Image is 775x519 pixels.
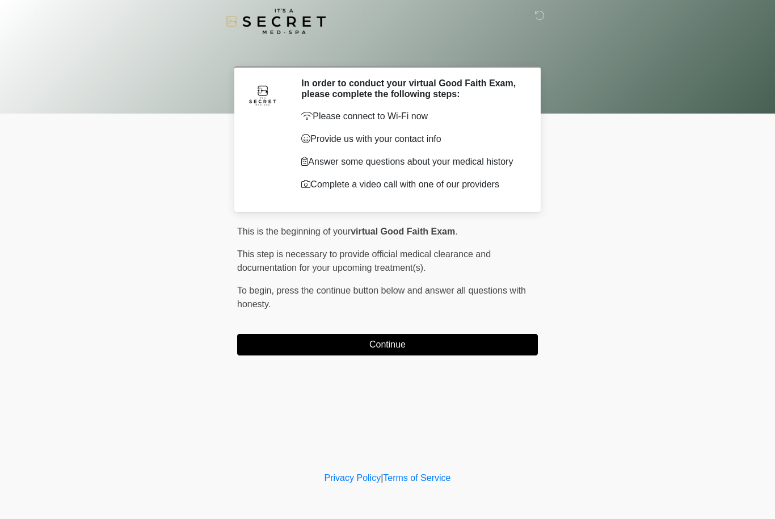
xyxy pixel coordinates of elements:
[246,78,280,112] img: Agent Avatar
[237,286,526,309] span: press the continue button below and answer all questions with honesty.
[237,286,276,295] span: To begin,
[381,473,383,483] a: |
[455,227,457,236] span: .
[226,9,326,34] img: It's A Secret Med Spa Logo
[351,227,455,236] strong: virtual Good Faith Exam
[301,155,521,169] p: Answer some questions about your medical history
[301,178,521,191] p: Complete a video call with one of our providers
[301,132,521,146] p: Provide us with your contact info
[237,249,491,273] span: This step is necessary to provide official medical clearance and documentation for your upcoming ...
[229,41,546,62] h1: ‎ ‎
[383,473,450,483] a: Terms of Service
[325,473,381,483] a: Privacy Policy
[301,110,521,123] p: Please connect to Wi-Fi now
[301,78,521,99] h2: In order to conduct your virtual Good Faith Exam, please complete the following steps:
[237,227,351,236] span: This is the beginning of your
[237,334,538,355] button: Continue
